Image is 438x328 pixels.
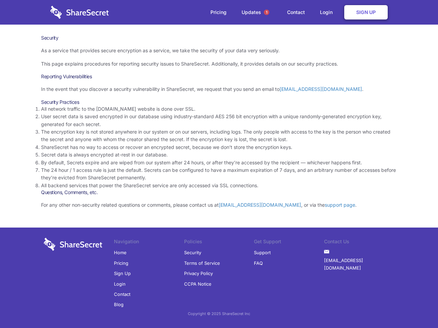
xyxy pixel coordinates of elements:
[325,202,355,208] a: support page
[204,2,233,23] a: Pricing
[41,159,397,166] li: By default, Secrets expire and are wiped from our system after 24 hours, or after they’re accesse...
[184,258,220,268] a: Terms of Service
[324,238,394,247] li: Contact Us
[41,182,397,189] li: All backend services that power the ShareSecret service are only accessed via SSL connections.
[254,258,263,268] a: FAQ
[254,238,324,247] li: Get Support
[41,166,397,182] li: The 24 hour / 1 access rule is just the default. Secrets can be configured to have a maximum expi...
[184,268,213,278] a: Privacy Policy
[114,289,130,299] a: Contact
[44,238,102,251] img: logo-wordmark-white-trans-d4663122ce5f474addd5e946df7df03e33cb6a1c49d2221995e7729f52c070b2.svg
[41,47,397,54] p: As a service that provides secure encryption as a service, we take the security of your data very...
[41,113,397,128] li: User secret data is saved encrypted in our database using industry-standard AES 256 bit encryptio...
[41,201,397,209] p: For any other non-security related questions or comments, please contact us at , or via the .
[344,5,388,19] a: Sign Up
[114,247,127,258] a: Home
[41,85,397,93] p: In the event that you discover a security vulnerability in ShareSecret, we request that you send ...
[50,6,109,19] img: logo-wordmark-white-trans-d4663122ce5f474addd5e946df7df03e33cb6a1c49d2221995e7729f52c070b2.svg
[324,255,394,273] a: [EMAIL_ADDRESS][DOMAIN_NAME]
[41,60,397,68] p: This page explains procedures for reporting security issues to ShareSecret. Additionally, it prov...
[184,279,211,289] a: CCPA Notice
[114,238,184,247] li: Navigation
[41,143,397,151] li: ShareSecret has no way to access or recover an encrypted secret, because we don’t store the encry...
[114,279,126,289] a: Login
[41,189,397,195] h3: Questions, Comments, etc.
[184,247,201,258] a: Security
[41,105,397,113] li: All network traffic to the [DOMAIN_NAME] website is done over SSL.
[41,128,397,143] li: The encryption key is not stored anywhere in our system or on our servers, including logs. The on...
[114,258,128,268] a: Pricing
[254,247,271,258] a: Support
[313,2,343,23] a: Login
[41,73,397,80] h3: Reporting Vulnerabilities
[264,10,269,15] span: 1
[219,202,301,208] a: [EMAIL_ADDRESS][DOMAIN_NAME]
[280,2,312,23] a: Contact
[41,35,397,41] h1: Security
[114,299,124,310] a: Blog
[184,238,254,247] li: Policies
[280,86,362,92] a: [EMAIL_ADDRESS][DOMAIN_NAME]
[41,151,397,159] li: Secret data is always encrypted at-rest in our database.
[41,99,397,105] h3: Security Practices
[114,268,131,278] a: Sign Up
